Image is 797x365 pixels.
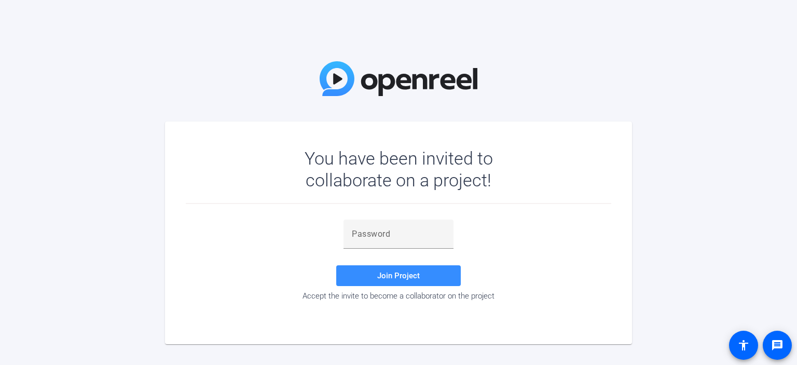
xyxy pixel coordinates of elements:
button: Join Project [336,265,461,286]
div: Accept the invite to become a collaborator on the project [186,291,611,301]
mat-icon: accessibility [737,339,750,352]
span: Join Project [377,271,420,280]
img: OpenReel Logo [320,61,477,96]
mat-icon: message [771,339,784,352]
input: Password [352,228,445,240]
div: You have been invited to collaborate on a project! [274,147,523,191]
